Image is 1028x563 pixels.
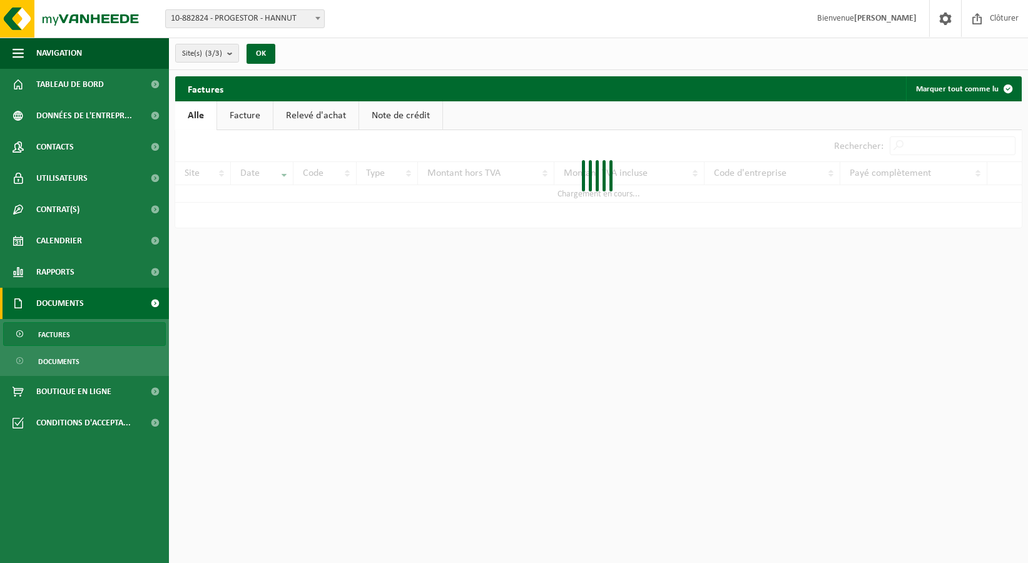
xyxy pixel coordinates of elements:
span: Conditions d'accepta... [36,407,131,439]
span: 10-882824 - PROGESTOR - HANNUT [166,10,324,28]
span: Contacts [36,131,74,163]
a: Documents [3,349,166,373]
a: Alle [175,101,216,130]
span: Documents [36,288,84,319]
span: Contrat(s) [36,194,79,225]
button: Marquer tout comme lu [906,76,1020,101]
span: Factures [38,323,70,347]
span: Boutique en ligne [36,376,111,407]
h2: Factures [175,76,236,101]
a: Facture [217,101,273,130]
button: OK [247,44,275,64]
a: Factures [3,322,166,346]
span: Calendrier [36,225,82,256]
span: Rapports [36,256,74,288]
span: 10-882824 - PROGESTOR - HANNUT [165,9,325,28]
span: Navigation [36,38,82,69]
span: Utilisateurs [36,163,88,194]
span: Données de l'entrepr... [36,100,132,131]
span: Tableau de bord [36,69,104,100]
count: (3/3) [205,49,222,58]
a: Relevé d'achat [273,101,359,130]
button: Site(s)(3/3) [175,44,239,63]
span: Site(s) [182,44,222,63]
a: Note de crédit [359,101,442,130]
strong: [PERSON_NAME] [854,14,917,23]
span: Documents [38,350,79,373]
